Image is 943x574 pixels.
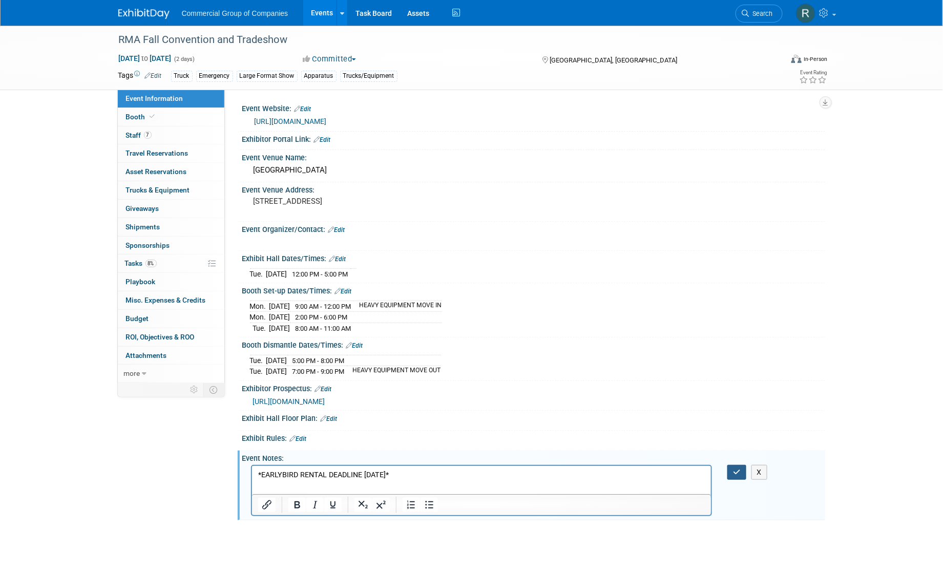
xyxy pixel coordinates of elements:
td: Tue. [250,323,269,333]
span: more [124,369,140,377]
span: 12:00 PM - 5:00 PM [292,270,348,278]
span: to [140,54,150,62]
a: Travel Reservations [118,144,224,162]
a: more [118,365,224,382]
div: Event Website: [242,101,825,114]
td: Tue. [250,355,266,366]
div: Event Venue Name: [242,150,825,163]
span: Budget [126,314,149,323]
span: 9:00 AM - 12:00 PM [296,303,351,310]
a: Tasks8% [118,254,224,272]
div: RMA Fall Convention and Tradeshow [115,31,767,49]
img: Rod Leland [796,4,815,23]
span: Giveaways [126,204,159,212]
td: Toggle Event Tabs [203,383,224,396]
td: [DATE] [266,355,287,366]
div: Truck [171,71,193,81]
span: 2:00 PM - 6:00 PM [296,313,348,321]
div: Exhibit Hall Dates/Times: [242,251,825,264]
a: Attachments [118,347,224,365]
span: Search [749,10,773,17]
span: Misc. Expenses & Credits [126,296,206,304]
div: Trucks/Equipment [340,71,397,81]
a: Edit [145,72,162,79]
span: ROI, Objectives & ROO [126,333,195,341]
span: Event Information [126,94,183,102]
div: Event Organizer/Contact: [242,222,825,235]
button: X [751,465,768,480]
a: [URL][DOMAIN_NAME] [253,397,325,406]
td: Personalize Event Tab Strip [186,383,204,396]
button: Numbered list [403,498,420,512]
img: Format-Inperson.png [791,55,802,63]
a: Shipments [118,218,224,236]
a: Asset Reservations [118,163,224,181]
a: Giveaways [118,200,224,218]
a: Edit [314,136,331,143]
a: Edit [315,386,332,393]
a: Event Information [118,90,224,108]
span: Staff [126,131,152,139]
span: 8:00 AM - 11:00 AM [296,325,351,332]
span: 8% [145,260,157,267]
span: Sponsorships [126,241,170,249]
div: Large Format Show [237,71,298,81]
a: ROI, Objectives & ROO [118,328,224,346]
div: Exhibitor Portal Link: [242,132,825,145]
td: [DATE] [269,312,290,323]
td: [DATE] [266,366,287,377]
td: [DATE] [266,268,287,279]
td: Tue. [250,366,266,377]
div: Exhibitor Prospectus: [242,381,825,394]
span: Commercial Group of Companies [182,9,288,17]
span: Travel Reservations [126,149,188,157]
div: Apparatus [301,71,337,81]
div: In-Person [803,55,827,63]
span: Attachments [126,351,167,359]
button: Bold [288,498,306,512]
a: Edit [321,415,338,422]
span: Playbook [126,278,156,286]
button: Subscript [354,498,372,512]
button: Bullet list [421,498,438,512]
a: Edit [290,435,307,442]
div: Event Notes: [242,451,825,463]
div: Booth Set-up Dates/Times: [242,283,825,296]
a: Playbook [118,273,224,291]
a: Edit [329,256,346,263]
div: Emergency [196,71,233,81]
img: ExhibitDay [118,9,170,19]
div: Event Rating [799,70,827,75]
div: [GEOGRAPHIC_DATA] [250,162,818,178]
span: 7 [144,131,152,139]
td: Mon. [250,301,269,312]
a: Edit [328,226,345,233]
button: Italic [306,498,324,512]
div: Event Venue Address: [242,182,825,195]
div: Booth Dismantle Dates/Times: [242,337,825,351]
span: Shipments [126,223,160,231]
span: Tasks [125,259,157,267]
iframe: Rich Text Area [252,466,711,494]
a: Trucks & Equipment [118,181,224,199]
a: Edit [346,342,363,349]
td: Tags [118,70,162,82]
button: Superscript [372,498,390,512]
td: Mon. [250,312,269,323]
span: Asset Reservations [126,167,187,176]
span: [DATE] [DATE] [118,54,172,63]
a: [URL][DOMAIN_NAME] [255,117,327,125]
span: (2 days) [174,56,195,62]
a: Budget [118,310,224,328]
button: Committed [299,54,360,65]
td: HEAVY EQUIPMENT MOVE OUT [347,366,441,377]
a: Edit [335,288,352,295]
a: Booth [118,108,224,126]
button: Underline [324,498,342,512]
td: Tue. [250,268,266,279]
span: [GEOGRAPHIC_DATA], [GEOGRAPHIC_DATA] [550,56,678,64]
td: [DATE] [269,301,290,312]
